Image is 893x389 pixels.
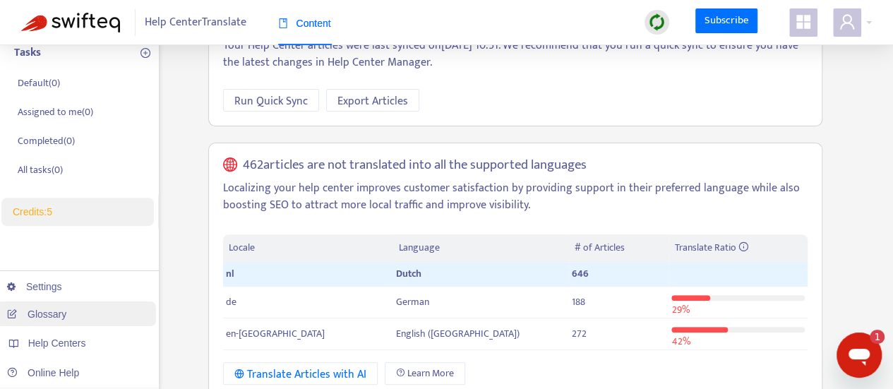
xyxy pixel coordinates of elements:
span: Learn More [407,366,454,381]
p: Default ( 0 ) [18,76,60,90]
span: Help Center Translate [145,9,246,36]
iframe: Button to launch messaging window, 1 unread message [837,333,882,378]
a: Settings [7,281,62,292]
span: book [278,18,288,28]
th: Locale [223,234,393,262]
span: 646 [572,265,589,282]
span: 188 [572,294,585,310]
p: Tasks [14,44,41,61]
div: Translate Ratio [674,240,802,256]
p: All tasks ( 0 ) [18,162,63,177]
a: Online Help [7,367,79,378]
span: 272 [572,325,587,342]
iframe: Number of unread messages [856,330,885,344]
span: 42 % [671,333,690,349]
img: Swifteq [21,13,120,32]
span: Export Articles [337,92,408,110]
button: Translate Articles with AI [223,362,378,385]
p: Your Help Center articles were last synced on [DATE] 10:51 . We recommend that you run a quick sy... [223,37,808,71]
span: nl [226,265,234,282]
img: sync.dc5367851b00ba804db3.png [648,13,666,31]
p: Completed ( 0 ) [18,133,75,148]
p: Localizing your help center improves customer satisfaction by providing support in their preferre... [223,180,808,214]
span: German [396,294,429,310]
span: Help Centers [28,337,86,349]
th: # of Articles [569,234,669,262]
span: global [223,157,237,174]
span: Dutch [396,265,421,282]
th: Language [393,234,568,262]
a: Learn More [385,362,465,385]
a: Subscribe [695,8,757,34]
p: Assigned to me ( 0 ) [18,104,93,119]
span: plus-circle [140,48,150,58]
span: 29 % [671,301,689,318]
h5: 462 articles are not translated into all the supported languages [243,157,587,174]
span: user [839,13,856,30]
div: Translate Articles with AI [234,366,366,383]
span: en-[GEOGRAPHIC_DATA] [226,325,325,342]
a: Credits:5 [13,206,52,217]
button: Export Articles [326,89,419,112]
button: Run Quick Sync [223,89,319,112]
a: Glossary [7,309,66,320]
span: appstore [795,13,812,30]
span: English ([GEOGRAPHIC_DATA]) [396,325,520,342]
span: de [226,294,236,310]
span: Run Quick Sync [234,92,308,110]
span: Content [278,18,331,29]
